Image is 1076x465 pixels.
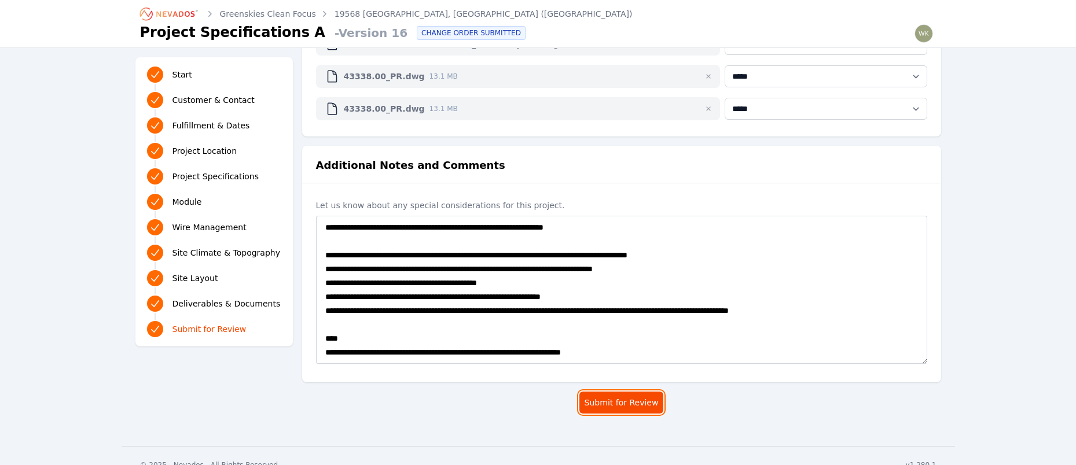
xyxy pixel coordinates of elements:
span: Project Location [172,145,237,157]
span: Fulfillment & Dates [172,120,250,131]
span: Module [172,196,202,208]
h2: Additional Notes and Comments [316,157,505,174]
nav: Breadcrumb [140,5,633,23]
a: 19568 [GEOGRAPHIC_DATA], [GEOGRAPHIC_DATA] ([GEOGRAPHIC_DATA]) [335,8,633,20]
span: - Version 16 [330,25,407,41]
span: 43338.00_PR.dwg [344,71,425,82]
span: Start [172,69,192,80]
button: Remove [704,104,713,113]
button: Remove [704,39,713,49]
span: Site Climate & Topography [172,247,280,259]
nav: Progress [147,64,281,339]
span: Wire Management [172,222,247,233]
span: Site Layout [172,272,218,284]
span: Submit for Review [172,323,247,335]
img: wkerrigan@greenskies.com [915,24,933,43]
span: Project Specifications [172,171,259,182]
h1: Project Specifications A [140,23,325,42]
span: Customer & Contact [172,94,255,106]
div: CHANGE ORDER SUBMITTED [417,26,526,40]
button: Submit for Review [579,392,664,414]
span: Deliverables & Documents [172,298,281,309]
span: 13.1 MB [429,72,458,81]
span: 13.1 MB [429,104,458,113]
span: 43338.00_PR.dwg [344,103,425,115]
label: Let us know about any special considerations for this project. [316,200,927,211]
button: Remove [704,72,713,81]
a: Greenskies Clean Focus [220,8,316,20]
